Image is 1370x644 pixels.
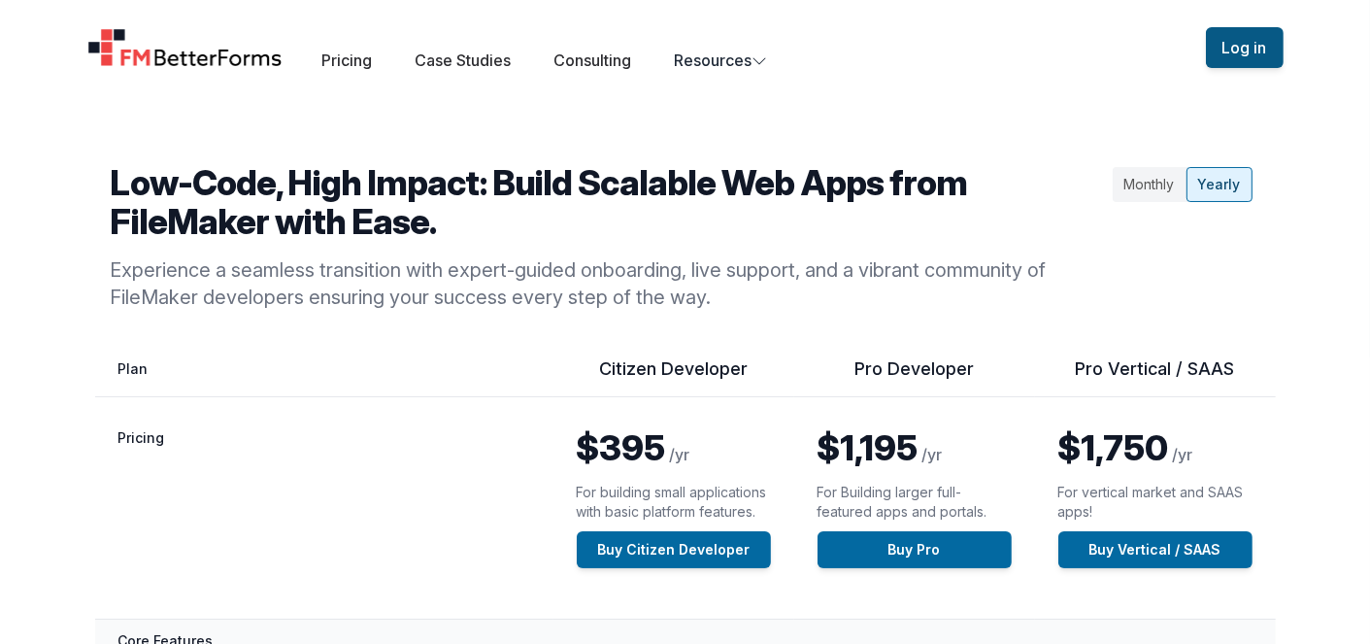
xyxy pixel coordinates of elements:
span: /yr [1173,445,1193,464]
p: For vertical market and SAAS apps! [1058,483,1253,522]
span: /yr [670,445,690,464]
span: $1,750 [1058,426,1169,469]
button: Log in [1206,27,1284,68]
span: $395 [577,426,666,469]
span: $1,195 [818,426,919,469]
th: Pro Developer [794,357,1035,397]
a: Pricing [321,51,372,70]
div: Yearly [1186,167,1253,202]
span: /yr [922,445,943,464]
span: Plan [118,360,149,377]
a: Home [87,28,284,67]
a: Consulting [553,51,631,70]
a: Buy Citizen Developer [577,531,771,568]
th: Pricing [95,397,553,620]
a: Case Studies [415,51,511,70]
button: Resources [674,49,767,72]
p: For Building larger full-featured apps and portals. [818,483,1012,522]
th: Pro Vertical / SAAS [1035,357,1276,397]
nav: Global [64,23,1307,72]
div: Monthly [1113,167,1186,202]
a: Buy Pro [818,531,1012,568]
a: Buy Vertical / SAAS [1058,531,1253,568]
p: For building small applications with basic platform features. [577,483,771,522]
p: Experience a seamless transition with expert-guided onboarding, live support, and a vibrant commu... [111,256,1105,311]
th: Citizen Developer [553,357,794,397]
h2: Low-Code, High Impact: Build Scalable Web Apps from FileMaker with Ease. [111,163,1105,241]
